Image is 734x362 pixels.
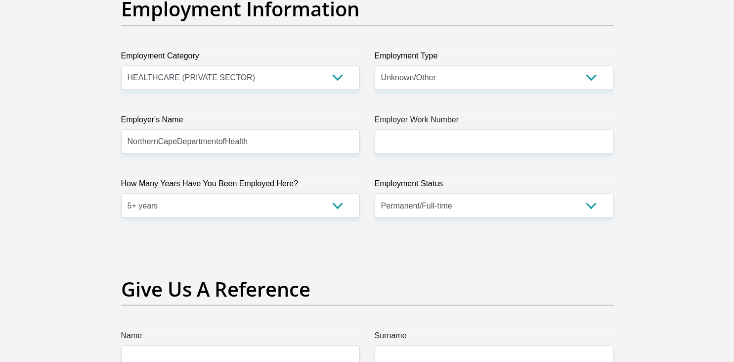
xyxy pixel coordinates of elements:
[121,50,360,66] label: Employment Category
[375,330,613,346] label: Surname
[375,130,613,154] input: Employer Work Number
[121,330,360,346] label: Name
[375,114,613,130] label: Employer Work Number
[121,114,360,130] label: Employer's Name
[121,277,613,301] h2: Give Us A Reference
[121,178,360,194] label: How Many Years Have You Been Employed Here?
[375,50,613,66] label: Employment Type
[121,130,360,154] input: Employer's Name
[375,178,613,194] label: Employment Status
